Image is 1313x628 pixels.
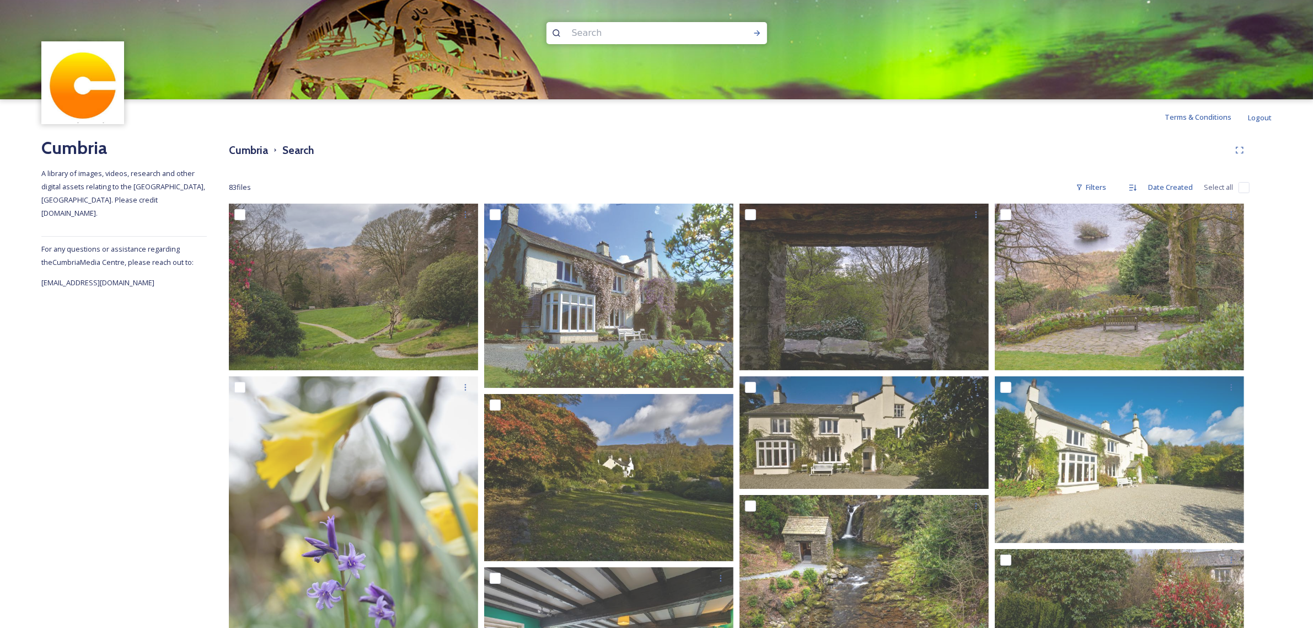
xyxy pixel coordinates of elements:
div: Filters [1070,177,1112,198]
img: Rydal Mount Gardens-73.jpg [739,204,989,370]
span: A library of images, videos, research and other digital assets relating to the [GEOGRAPHIC_DATA],... [41,168,207,218]
a: Terms & Conditions [1165,110,1248,124]
img: images.jpg [43,43,123,123]
div: Date Created [1143,177,1198,198]
input: Search [566,21,717,45]
h3: Search [282,142,314,158]
span: Select all [1204,182,1233,193]
img: Lakes Cumbria Tourism1329.jpg [739,376,989,489]
h3: Cumbria [229,142,268,158]
img: Lakes Cumbria Tourism1344.jpg [484,394,733,561]
span: [EMAIL_ADDRESS][DOMAIN_NAME] [41,278,154,288]
span: Terms & Conditions [1165,112,1231,122]
img: Rydal mount.jpg [484,204,733,388]
span: Logout [1248,113,1272,123]
h2: Cumbria [41,135,207,161]
img: Lakes Cumbria Tourism1330.jpg [995,376,1244,543]
span: 83 file s [229,182,251,193]
span: For any questions or assistance regarding the Cumbria Media Centre, please reach out to: [41,244,194,267]
img: Rydal Mount Gardens-33.jpg [229,204,478,370]
img: Rydal Mount Gardens-143.jpg [995,204,1244,370]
